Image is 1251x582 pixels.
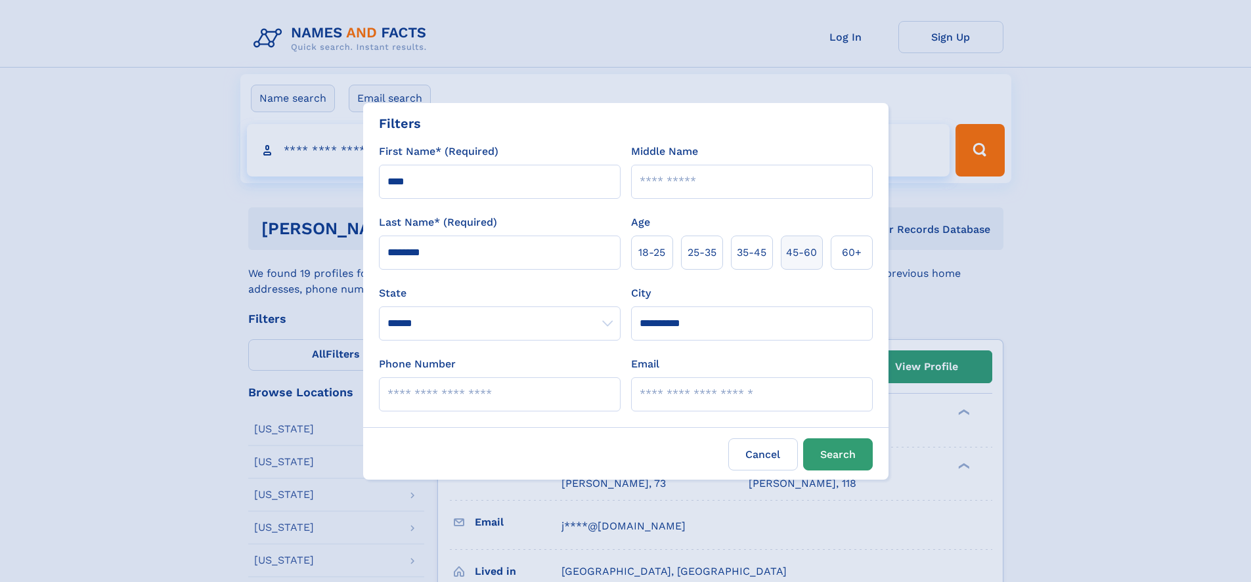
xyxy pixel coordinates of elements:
[379,356,456,372] label: Phone Number
[786,245,817,260] span: 45‑60
[842,245,862,260] span: 60+
[379,144,498,159] label: First Name* (Required)
[631,285,651,301] label: City
[737,245,766,260] span: 35‑45
[631,144,698,159] label: Middle Name
[631,215,650,230] label: Age
[631,356,659,372] label: Email
[379,114,421,133] div: Filters
[379,285,621,301] label: State
[688,245,716,260] span: 25‑35
[728,438,798,470] label: Cancel
[803,438,873,470] button: Search
[379,215,497,230] label: Last Name* (Required)
[638,245,665,260] span: 18‑25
